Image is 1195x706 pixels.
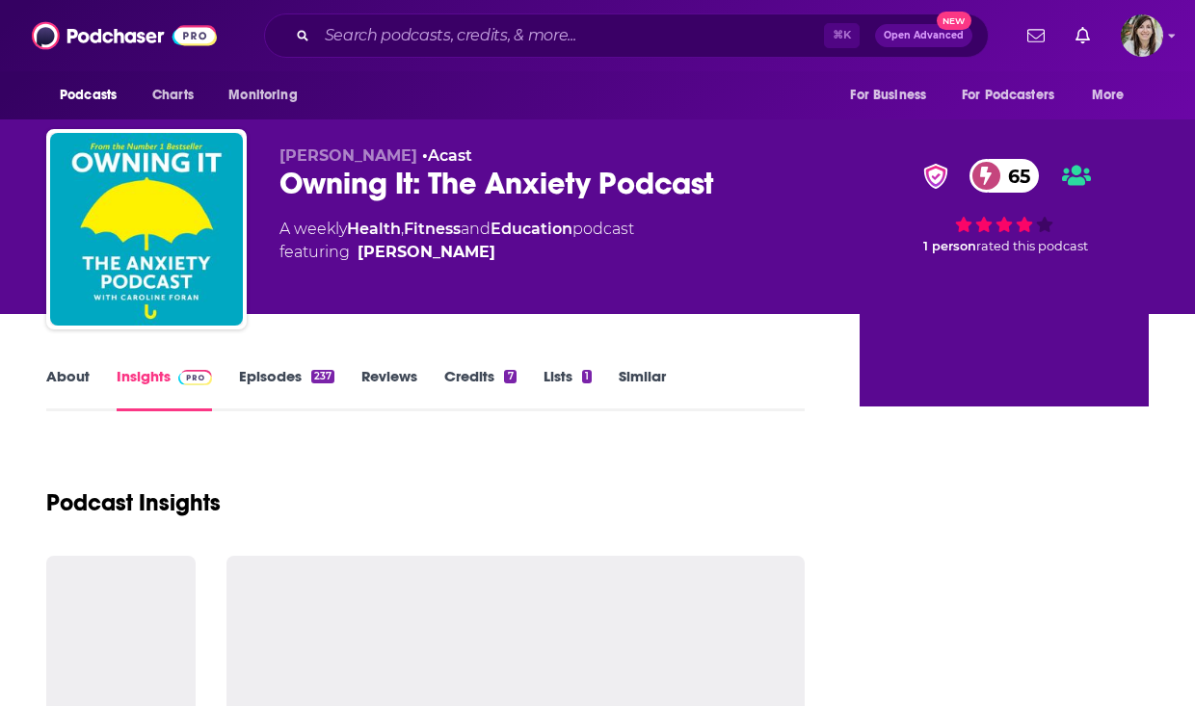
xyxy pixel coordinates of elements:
button: open menu [949,77,1082,114]
a: About [46,367,90,411]
a: Health [347,220,401,238]
a: 65 [969,159,1040,193]
a: Episodes237 [239,367,334,411]
button: open menu [215,77,322,114]
button: open menu [46,77,142,114]
a: Reviews [361,367,417,411]
a: Credits7 [444,367,516,411]
div: Search podcasts, credits, & more... [264,13,989,58]
span: Open Advanced [884,31,964,40]
a: Similar [619,367,666,411]
span: Monitoring [228,82,297,109]
span: and [461,220,491,238]
img: Podchaser Pro [178,370,212,385]
a: Charts [140,77,205,114]
div: 7 [504,370,516,383]
a: Show notifications dropdown [1068,19,1098,52]
img: Owning It: The Anxiety Podcast [50,133,243,326]
span: Podcasts [60,82,117,109]
a: Lists1 [544,367,592,411]
button: open menu [1078,77,1149,114]
span: • [422,146,472,165]
span: Logged in as devinandrade [1121,14,1163,57]
span: , [401,220,404,238]
div: 1 [582,370,592,383]
input: Search podcasts, credits, & more... [317,20,824,51]
span: Charts [152,82,194,109]
span: For Business [850,82,926,109]
a: [PERSON_NAME] [358,241,495,264]
a: InsightsPodchaser Pro [117,367,212,411]
img: Podchaser - Follow, Share and Rate Podcasts [32,17,217,54]
a: Education [491,220,572,238]
button: Open AdvancedNew [875,24,972,47]
span: New [937,12,971,30]
div: A weekly podcast [279,218,634,264]
span: rated this podcast [976,239,1088,253]
span: ⌘ K [824,23,860,48]
img: verified Badge [917,164,954,189]
a: Acast [428,146,472,165]
img: User Profile [1121,14,1163,57]
span: 1 person [923,239,976,253]
button: Show profile menu [1121,14,1163,57]
a: Show notifications dropdown [1020,19,1052,52]
span: featuring [279,241,634,264]
div: 237 [311,370,334,383]
div: verified Badge65 1 personrated this podcast [860,146,1149,266]
span: For Podcasters [962,82,1054,109]
span: 65 [989,159,1040,193]
h1: Podcast Insights [46,488,221,517]
button: open menu [836,77,950,114]
a: Fitness [404,220,461,238]
span: More [1092,82,1125,109]
span: [PERSON_NAME] [279,146,417,165]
